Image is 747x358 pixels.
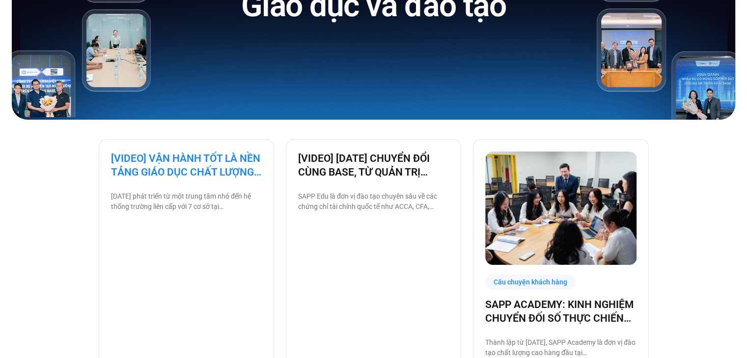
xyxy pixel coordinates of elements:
[298,152,449,179] a: [VIDEO] [DATE] CHUYỂN ĐỔI CÙNG BASE, TỪ QUẢN TRỊ NHÂN SỰ ĐẾN VẬN HÀNH TOÀN BỘ TỔ CHỨC TẠI [GEOGRA...
[111,191,262,212] p: [DATE] phát triển từ một trung tâm nhỏ đến hệ thống trường liên cấp với 7 cơ sở tại [GEOGRAPHIC_D...
[485,298,636,325] a: SAPP ACADEMY: KINH NGHIỆM CHUYỂN ĐỐI SỐ THỰC CHIẾN TỪ TƯ DUY QUẢN TRỊ VỮNG
[485,275,576,290] div: Câu chuyện khách hàng
[485,337,636,358] p: Thành lập từ [DATE], SAPP Academy là đơn vị đào tạo chất lượng cao hàng đầu tại [GEOGRAPHIC_DATA]...
[111,152,262,179] a: [VIDEO] VẬN HÀNH TỐT LÀ NỀN TẢNG GIÁO DỤC CHẤT LƯỢNG – BAMBOO SCHOOL CHỌN BASE
[298,191,449,212] p: SAPP Edu là đơn vị đào tạo chuyên sâu về các chứng chỉ tài chính quốc tế như ACCA, CFA, CMA… Với ...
